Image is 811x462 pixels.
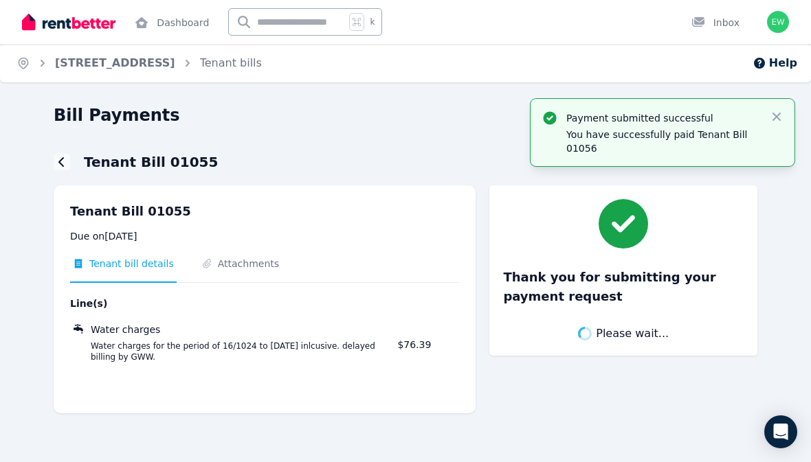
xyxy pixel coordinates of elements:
[566,128,759,155] p: You have successfully paid Tenant Bill 01056
[84,152,218,172] h1: Tenant Bill 01055
[218,257,279,270] span: Attachments
[753,55,797,71] button: Help
[91,323,160,336] span: Water charges
[70,229,459,243] p: Due on [DATE]
[596,325,669,342] span: Please wait...
[767,11,789,33] img: Edith Wilson
[691,16,740,30] div: Inbox
[70,297,389,310] span: Line(s)
[55,56,175,69] a: [STREET_ADDRESS]
[764,415,797,448] div: Open Intercom Messenger
[70,257,459,283] nav: Tabs
[370,16,375,27] span: k
[200,55,262,71] span: Tenant bills
[74,340,389,362] span: Water charges for the period of 16/1024 to [DATE] inlcusive. delayed billing by GWW.
[566,111,759,125] p: Payment submitted successful
[503,268,744,306] h3: Thank you for submitting your payment request
[89,257,174,270] span: Tenant bill details
[54,104,180,126] h1: Bill Payments
[70,202,459,221] p: Tenant Bill 01055
[22,12,115,32] img: RentBetter
[397,339,431,350] span: $76.39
